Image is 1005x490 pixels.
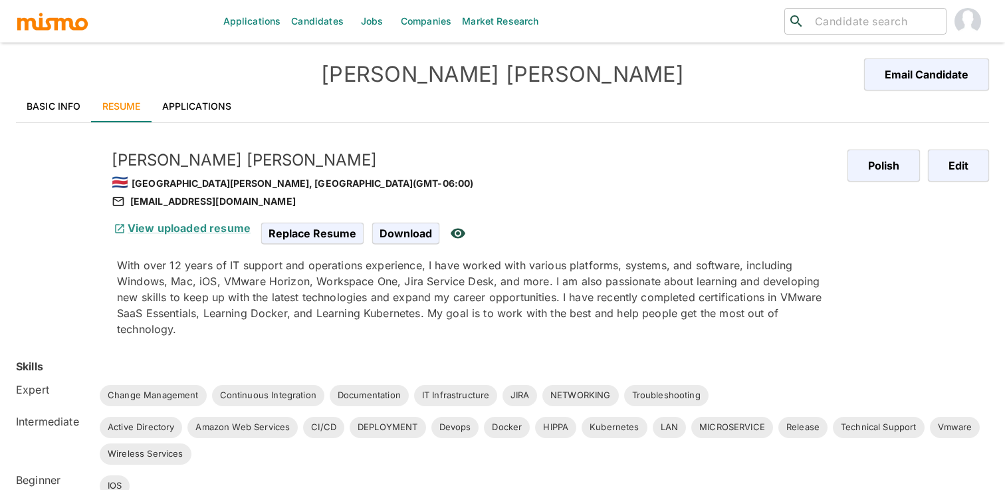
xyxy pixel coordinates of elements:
a: Basic Info [16,90,92,122]
span: Download [372,223,439,244]
h6: Expert [16,382,89,398]
a: Resume [92,90,152,122]
span: Amazon Web Services [187,421,298,434]
span: IT Infrastructure [414,389,498,402]
p: With over 12 years of IT support and operations experience, I have worked with various platforms,... [117,257,837,337]
span: Release [778,421,828,434]
span: Active Directory [100,421,182,434]
img: logo [16,11,89,31]
span: Change Management [100,389,207,402]
h6: Intermediate [16,414,89,429]
h4: [PERSON_NAME] [PERSON_NAME] [259,61,746,88]
span: Wireless Services [100,447,191,461]
span: Continuous Integration [212,389,324,402]
span: DEPLOYMENT [350,421,426,434]
span: Documentation [330,389,409,402]
span: Docker [484,421,530,434]
a: View uploaded resume [112,221,251,235]
span: CI/CD [303,421,344,434]
span: LAN [653,421,686,434]
h5: [PERSON_NAME] [PERSON_NAME] [112,150,837,171]
span: JIRA [502,389,537,402]
span: 🇨🇷 [112,174,128,190]
span: NETWORKING [542,389,619,402]
span: Technical Support [833,421,925,434]
span: HIPPA [535,421,576,434]
span: Devops [431,421,479,434]
span: Kubernetes [582,421,647,434]
h6: Skills [16,358,43,374]
div: [EMAIL_ADDRESS][DOMAIN_NAME] [112,193,837,209]
input: Candidate search [810,12,941,31]
a: Download [372,227,439,238]
img: p0v6quip4ta7hzccwua14qn533b0 [16,150,96,229]
button: Email Candidate [864,59,989,90]
span: MICROSERVICE [691,421,773,434]
span: Replace Resume [261,223,364,244]
a: Applications [152,90,243,122]
span: Troubleshooting [624,389,709,402]
button: Polish [847,150,920,182]
span: Vmware [930,421,980,434]
div: [GEOGRAPHIC_DATA][PERSON_NAME], [GEOGRAPHIC_DATA] (GMT-06:00) [112,171,837,193]
button: Edit [928,150,989,182]
h6: Beginner [16,472,89,488]
img: Gabriel Hernandez [954,8,981,35]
